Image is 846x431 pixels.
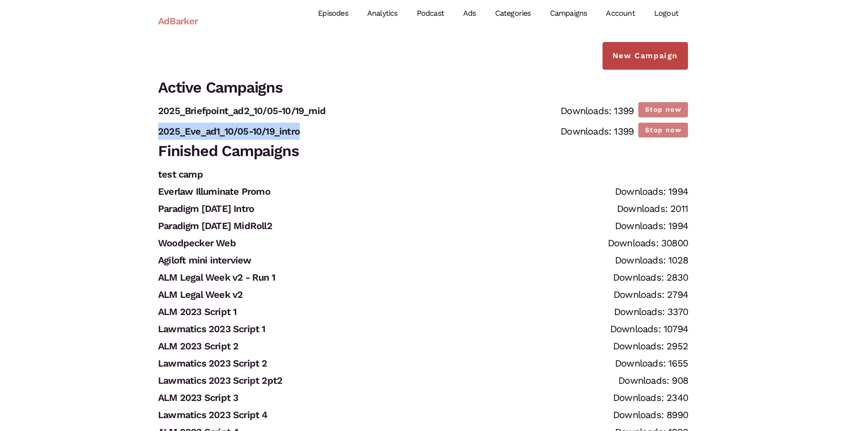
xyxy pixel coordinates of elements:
[158,220,272,231] a: Paradigm [DATE] MidRoll2
[615,252,688,269] div: Downloads: 1028
[158,140,688,162] h2: Finished Campaigns
[610,320,688,337] div: Downloads: 10794
[158,237,236,249] a: Woodpecker Web
[608,234,688,252] div: Downloads: 30800
[158,340,238,352] a: ALM 2023 Script 2
[158,203,254,214] a: Paradigm [DATE] Intro
[617,200,688,217] div: Downloads: 2011
[158,323,265,335] a: Lawmatics 2023 Script 1
[158,186,270,197] a: Everlaw Illuminate Promo
[158,10,198,32] a: AdBarker
[560,102,634,119] div: Downloads: 1399
[158,272,275,283] a: ALM Legal Week v2 - Run 1
[638,102,688,117] button: Stop now
[158,357,267,369] a: Lawmatics 2023 Script 2
[613,406,688,423] div: Downloads: 8990
[603,42,688,70] a: New Campaign
[613,269,688,286] div: Downloads: 2830
[158,409,268,420] a: Lawmatics 2023 Script 4
[613,337,688,355] div: Downloads: 2952
[158,105,326,116] a: 2025_Briefpoint_ad2_10/05-10/19_mid
[158,306,236,317] a: ALM 2023 Script 1
[158,126,300,137] a: 2025_Eve_ad1_10/05-10/19_intro
[560,123,634,140] div: Downloads: 1399
[615,355,688,372] div: Downloads: 1655
[618,372,688,389] div: Downloads: 908
[158,392,238,403] a: ALM 2023 Script 3
[158,254,251,266] a: Agiloft mini interview
[615,183,688,200] div: Downloads: 1994
[613,389,688,406] div: Downloads: 2340
[158,76,688,98] h2: Active Campaigns
[158,375,282,386] a: Lawmatics 2023 Script 2pt2
[615,217,688,234] div: Downloads: 1994
[614,303,688,320] div: Downloads: 3370
[613,286,688,303] div: Downloads: 2794
[158,168,203,180] a: test camp
[638,123,688,137] button: Stop now
[158,289,243,300] a: ALM Legal Week v2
